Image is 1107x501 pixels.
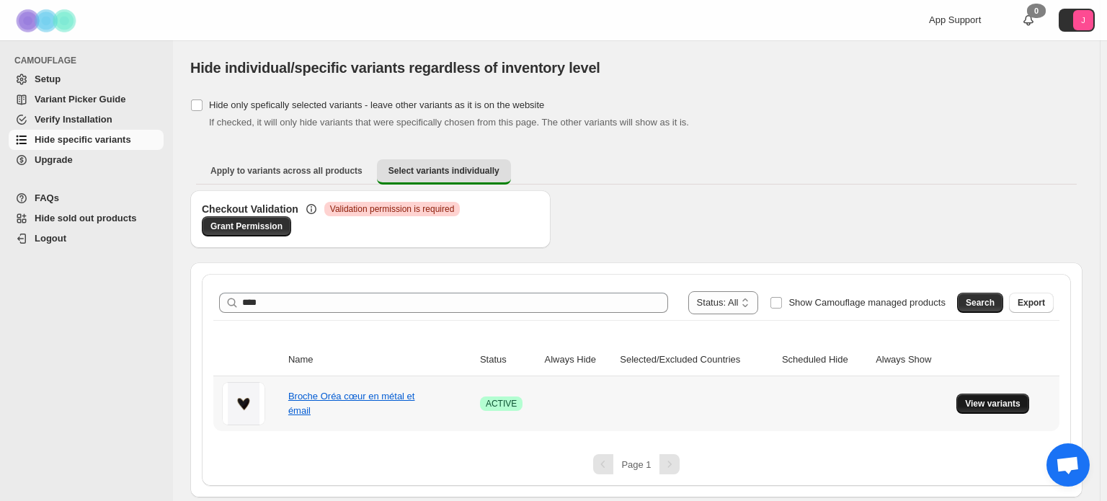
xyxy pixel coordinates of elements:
[9,69,164,89] a: Setup
[35,213,137,223] span: Hide sold out products
[12,1,84,40] img: Camouflage
[199,159,374,182] button: Apply to variants across all products
[377,159,511,185] button: Select variants individually
[35,134,131,145] span: Hide specific variants
[778,344,871,376] th: Scheduled Hide
[388,165,499,177] span: Select variants individually
[1027,4,1046,18] div: 0
[1046,443,1090,487] div: Ouvrir le chat
[476,344,541,376] th: Status
[540,344,615,376] th: Always Hide
[14,55,166,66] span: CAMOUFLAGE
[210,165,363,177] span: Apply to variants across all products
[210,221,283,232] span: Grant Permission
[190,190,1082,497] div: Select variants individually
[35,233,66,244] span: Logout
[190,60,600,76] span: Hide individual/specific variants regardless of inventory level
[9,188,164,208] a: FAQs
[1018,297,1045,309] span: Export
[9,229,164,249] a: Logout
[966,297,995,309] span: Search
[35,114,112,125] span: Verify Installation
[965,398,1021,409] span: View variants
[213,454,1059,474] nav: Pagination
[615,344,778,376] th: Selected/Excluded Countries
[209,117,689,128] span: If checked, it will only hide variants that were specifically chosen from this page. The other va...
[202,216,291,236] a: Grant Permission
[35,74,61,84] span: Setup
[929,14,981,25] span: App Support
[486,398,517,409] span: ACTIVE
[35,94,125,105] span: Variant Picker Guide
[1021,13,1036,27] a: 0
[871,344,952,376] th: Always Show
[9,110,164,130] a: Verify Installation
[288,391,415,416] a: Broche Oréa cœur en métal et émail
[35,192,59,203] span: FAQs
[9,89,164,110] a: Variant Picker Guide
[1073,10,1093,30] span: Avatar with initials J
[957,293,1003,313] button: Search
[1009,293,1054,313] button: Export
[9,130,164,150] a: Hide specific variants
[956,394,1029,414] button: View variants
[35,154,73,165] span: Upgrade
[788,297,946,308] span: Show Camouflage managed products
[9,208,164,229] a: Hide sold out products
[330,203,455,215] span: Validation permission is required
[209,99,544,110] span: Hide only spefically selected variants - leave other variants as it is on the website
[202,202,298,216] h3: Checkout Validation
[9,150,164,170] a: Upgrade
[1059,9,1095,32] button: Avatar with initials J
[284,344,476,376] th: Name
[621,459,651,470] span: Page 1
[1081,16,1085,25] text: J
